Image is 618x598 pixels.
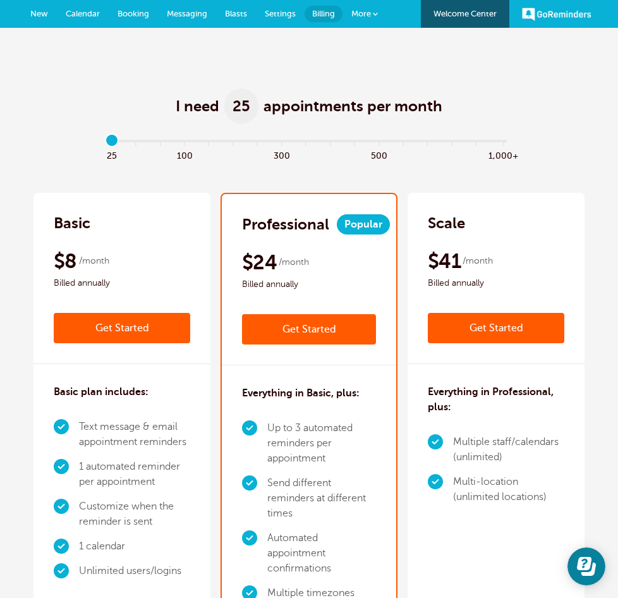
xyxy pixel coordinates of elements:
[242,314,376,345] a: Get Started
[167,9,207,18] span: Messaging
[118,9,149,18] span: Booking
[337,214,390,235] span: Popular
[66,9,100,18] span: Calendar
[242,277,376,292] span: Billed annually
[463,253,493,269] span: /month
[265,9,296,18] span: Settings
[79,253,109,269] span: /month
[267,471,376,526] li: Send different reminders at different times
[428,213,465,233] h2: Scale
[242,386,360,401] h3: Everything in Basic, plus:
[100,147,124,162] span: 25
[176,96,219,116] span: I need
[54,213,90,233] h2: Basic
[54,384,148,400] h3: Basic plan includes:
[428,313,564,343] a: Get Started
[79,455,190,494] li: 1 automated reminder per appointment
[54,313,190,343] a: Get Started
[79,494,190,534] li: Customize when the reminder is sent
[428,248,461,274] span: $41
[225,9,247,18] span: Blasts
[224,88,258,124] span: 25
[173,147,197,162] span: 100
[79,534,190,559] li: 1 calendar
[270,147,294,162] span: 300
[267,416,376,471] li: Up to 3 automated reminders per appointment
[30,9,48,18] span: New
[488,147,519,162] span: 1,000+
[351,9,371,18] span: More
[428,384,564,415] h3: Everything in Professional, plus:
[367,147,391,162] span: 500
[453,430,564,470] li: Multiple staff/calendars (unlimited)
[305,6,342,22] a: Billing
[54,276,190,291] span: Billed annually
[54,248,77,274] span: $8
[279,255,309,270] span: /month
[242,250,277,275] span: $24
[267,526,376,581] li: Automated appointment confirmations
[79,415,190,455] li: Text message & email appointment reminders
[428,276,564,291] span: Billed annually
[312,9,335,18] span: Billing
[242,214,329,235] h2: Professional
[79,559,190,583] li: Unlimited users/logins
[453,470,564,510] li: Multi-location (unlimited locations)
[567,547,605,585] iframe: Resource center
[264,96,442,116] span: appointments per month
